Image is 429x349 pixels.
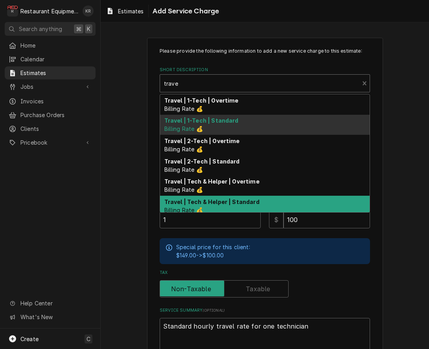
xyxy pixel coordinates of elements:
p: Please provide the following information to add a new service charge to this estimate: [160,48,370,55]
span: Clients [20,125,92,133]
div: KR [83,6,94,17]
span: Add Service Charge [150,6,219,17]
div: Restaurant Equipment Diagnostics's Avatar [7,6,18,17]
label: Short Description [160,67,370,73]
div: Short Description [160,67,370,106]
span: C [87,335,90,343]
span: Home [20,41,92,50]
span: Billing Rate 💰 [164,105,203,112]
span: Create [20,336,39,342]
a: Estimates [5,66,96,79]
span: Search anything [19,25,62,33]
span: $149.00 -> $100.00 [176,252,224,259]
strong: Travel | Tech & Helper | Standard [164,198,260,205]
span: Estimates [118,7,144,15]
a: Calendar [5,53,96,66]
a: Invoices [5,95,96,108]
span: K [87,25,90,33]
a: Clients [5,122,96,135]
span: Invoices [20,97,92,105]
a: Go to Pricebook [5,136,96,149]
strong: Travel | 1-Tech | Standard [164,117,239,124]
p: Special price for this client: [176,243,250,251]
div: $ [269,211,284,228]
a: Home [5,39,96,52]
label: Service Summary [160,307,370,314]
strong: Travel | 2-Tech | Overtime [164,138,240,144]
label: Tax [160,270,370,276]
div: Tax [160,270,370,298]
span: Calendar [20,55,92,63]
span: Purchase Orders [20,111,92,119]
span: Jobs [20,83,80,91]
span: Billing Rate 💰 [164,186,203,193]
strong: Travel | 1-Tech | Overtime [164,97,239,104]
div: R [7,6,18,17]
a: Purchase Orders [5,108,96,121]
div: Restaurant Equipment Diagnostics [20,7,78,15]
span: Estimates [20,69,92,77]
span: Billing Rate 💰 [164,146,203,152]
button: Search anything⌘K [5,22,96,36]
span: Billing Rate 💰 [164,207,203,213]
a: Estimates [103,5,147,18]
span: ⌘ [76,25,81,33]
span: Billing Rate 💰 [164,166,203,173]
span: ( optional ) [203,308,225,312]
a: Go to Help Center [5,297,96,310]
span: What's New [20,313,91,321]
div: Kelli Robinette's Avatar [83,6,94,17]
span: Pricebook [20,138,80,147]
div: [object Object] [269,200,370,228]
a: Go to What's New [5,310,96,323]
span: Help Center [20,299,91,307]
a: Go to Jobs [5,80,96,93]
div: [object Object] [160,200,261,228]
strong: Travel | Tech & Helper | Overtime [164,178,260,185]
span: Billing Rate 💰 [164,125,203,132]
strong: Travel | 2-Tech | Standard [164,158,240,165]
